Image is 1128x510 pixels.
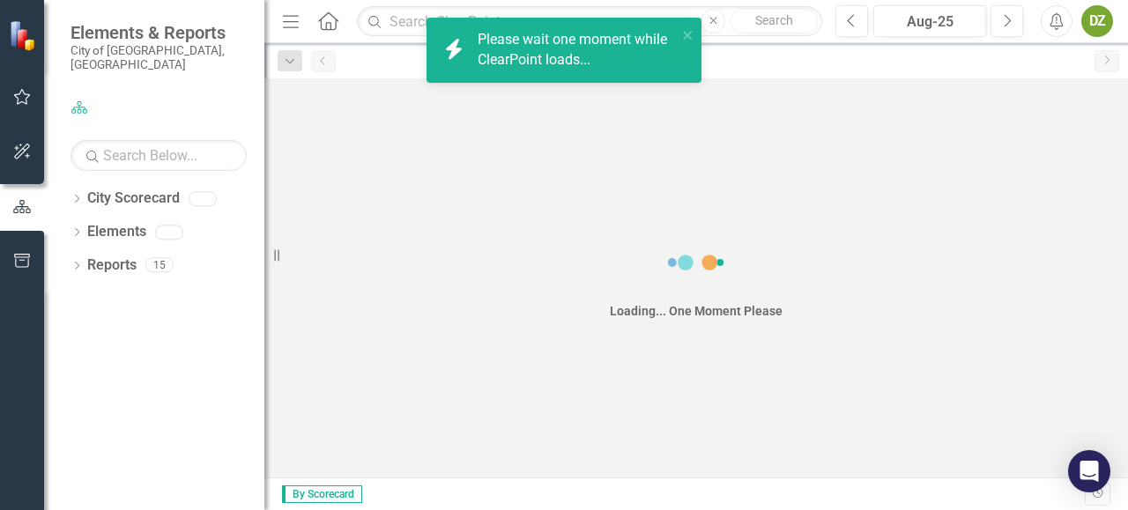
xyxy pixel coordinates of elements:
a: Elements [87,222,146,242]
div: Aug-25 [879,11,980,33]
img: ClearPoint Strategy [9,20,40,51]
button: DZ [1081,5,1113,37]
span: Elements & Reports [70,22,247,43]
div: 15 [145,258,174,273]
small: City of [GEOGRAPHIC_DATA], [GEOGRAPHIC_DATA] [70,43,247,72]
button: close [682,25,694,45]
a: Reports [87,255,137,276]
button: Aug-25 [873,5,986,37]
input: Search ClearPoint... [357,6,822,37]
div: Open Intercom Messenger [1068,450,1110,492]
span: By Scorecard [282,485,362,503]
button: Search [730,9,818,33]
a: City Scorecard [87,188,180,209]
div: Loading... One Moment Please [610,302,783,320]
span: Search [755,13,793,27]
div: Please wait one moment while ClearPoint loads... [478,30,677,70]
input: Search Below... [70,140,247,171]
